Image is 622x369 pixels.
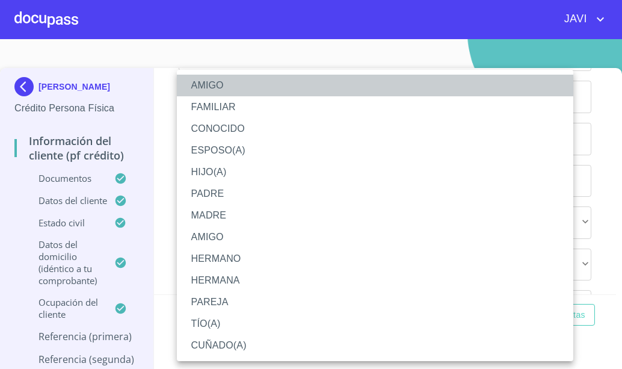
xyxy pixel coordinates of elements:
li: CONOCIDO [177,118,573,140]
li: MADRE [177,205,573,226]
li: HERMANA [177,270,573,291]
li: AMIGO [177,226,573,248]
li: ESPOSO(A) [177,140,573,161]
li: PAREJA [177,291,573,313]
li: HIJO(A) [177,161,573,183]
li: CUÑADO(A) [177,335,573,356]
li: AMIGO [177,75,573,96]
li: HERMANO [177,248,573,270]
li: PADRE [177,183,573,205]
li: TÍO(A) [177,313,573,335]
li: FAMILIAR [177,96,573,118]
